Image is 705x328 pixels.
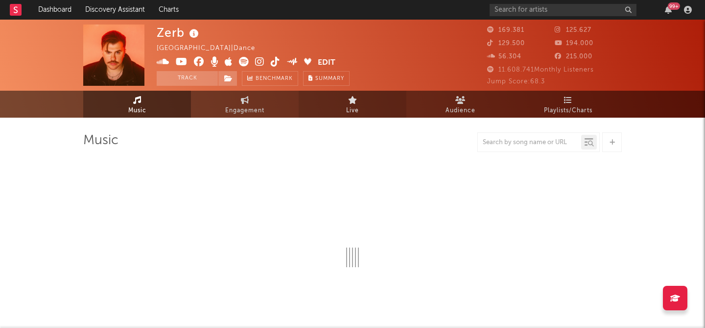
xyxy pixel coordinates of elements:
span: 169.381 [487,27,524,33]
a: Engagement [191,91,299,118]
div: Zerb [157,25,201,41]
input: Search for artists [490,4,636,16]
span: 11.608.741 Monthly Listeners [487,67,594,73]
span: Jump Score: 68.3 [487,78,545,85]
span: 125.627 [555,27,591,33]
button: Summary [303,71,350,86]
div: [GEOGRAPHIC_DATA] | Dance [157,43,266,54]
span: Music [128,105,146,117]
a: Live [299,91,406,118]
span: Benchmark [256,73,293,85]
a: Benchmark [242,71,298,86]
button: Edit [318,57,335,69]
span: 56.304 [487,53,521,60]
button: 99+ [665,6,672,14]
a: Music [83,91,191,118]
input: Search by song name or URL [478,139,581,147]
span: Audience [446,105,475,117]
span: Live [346,105,359,117]
span: Playlists/Charts [544,105,592,117]
a: Audience [406,91,514,118]
span: Summary [315,76,344,81]
span: Engagement [225,105,264,117]
div: 99 + [668,2,680,10]
button: Track [157,71,218,86]
span: 129.500 [487,40,525,47]
span: 194.000 [555,40,593,47]
span: 215.000 [555,53,592,60]
a: Playlists/Charts [514,91,622,118]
